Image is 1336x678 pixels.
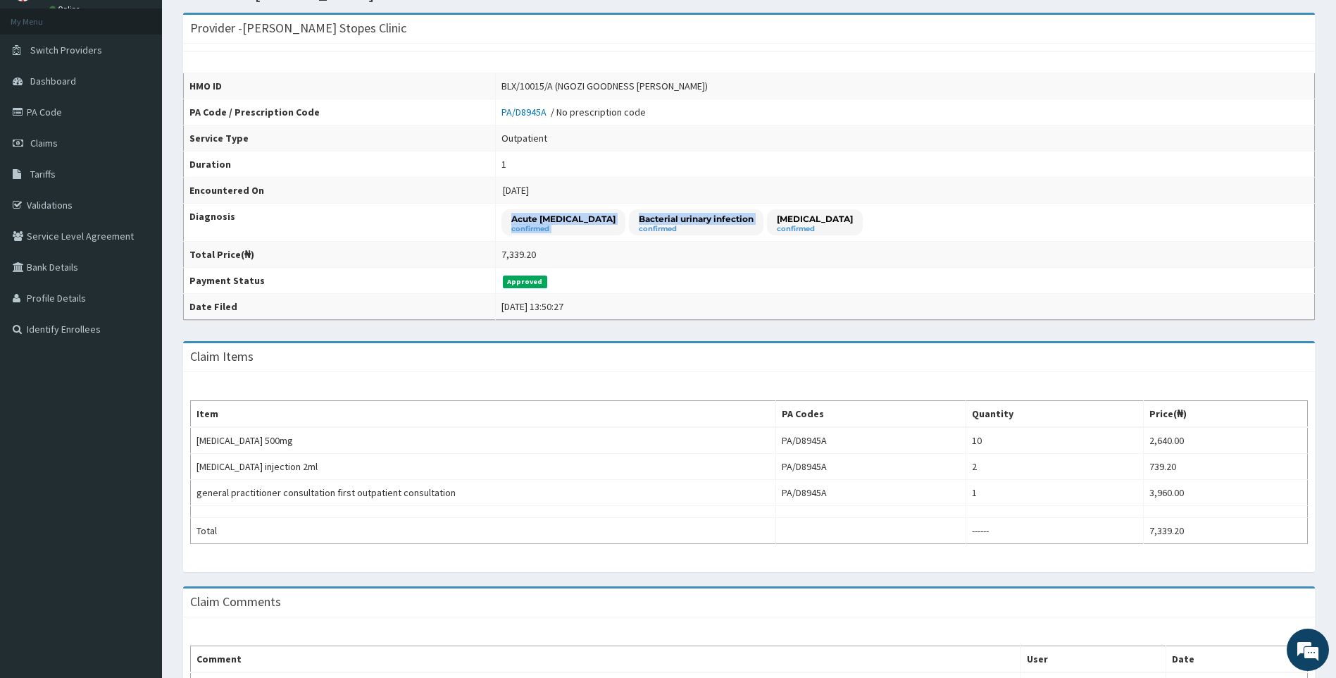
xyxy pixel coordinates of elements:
span: We're online! [82,178,194,320]
textarea: Type your message and hit 'Enter' [7,385,268,434]
div: [DATE] 13:50:27 [501,300,563,314]
p: Bacterial urinary infection [639,213,754,225]
th: Price(₦) [1144,401,1308,428]
td: PA/D8945A [776,480,966,506]
th: Payment Status [184,268,496,294]
td: [MEDICAL_DATA] 500mg [191,427,776,454]
td: 1 [966,480,1144,506]
td: Total [191,518,776,544]
span: Dashboard [30,75,76,87]
h3: Claim Items [190,350,254,363]
img: d_794563401_company_1708531726252_794563401 [26,70,57,106]
td: 2,640.00 [1144,427,1308,454]
small: confirmed [511,226,616,233]
td: 2 [966,454,1144,480]
th: User [1021,646,1166,673]
h3: Provider - [PERSON_NAME] Stopes Clinic [190,22,406,35]
h3: Claim Comments [190,596,281,608]
div: Chat with us now [73,79,237,97]
p: [MEDICAL_DATA] [777,213,853,225]
th: Item [191,401,776,428]
small: confirmed [639,226,754,233]
th: HMO ID [184,73,496,99]
th: Encountered On [184,178,496,204]
td: 3,960.00 [1144,480,1308,506]
td: [MEDICAL_DATA] injection 2ml [191,454,776,480]
td: ------ [966,518,1144,544]
a: Online [49,4,83,14]
th: Date Filed [184,294,496,320]
div: Minimize live chat window [231,7,265,41]
th: Duration [184,152,496,178]
th: Date [1166,646,1308,673]
p: Acute [MEDICAL_DATA] [511,213,616,225]
td: 7,339.20 [1144,518,1308,544]
span: Tariffs [30,168,56,180]
span: Approved [503,276,547,288]
td: PA/D8945A [776,427,966,454]
th: Service Type [184,125,496,152]
div: Outpatient [501,131,547,145]
td: general practitioner consultation first outpatient consultation [191,480,776,506]
th: PA Code / Prescription Code [184,99,496,125]
th: Quantity [966,401,1144,428]
div: BLX/10015/A (NGOZI GOODNESS [PERSON_NAME]) [501,79,708,93]
th: Total Price(₦) [184,242,496,268]
td: PA/D8945A [776,454,966,480]
td: 739.20 [1144,454,1308,480]
span: [DATE] [503,184,529,197]
th: Diagnosis [184,204,496,242]
span: Switch Providers [30,44,102,56]
th: Comment [191,646,1021,673]
div: 7,339.20 [501,247,536,261]
div: 1 [501,157,506,171]
a: PA/D8945A [501,106,551,118]
div: / No prescription code [501,105,646,119]
span: Claims [30,137,58,149]
small: confirmed [777,226,853,233]
td: 10 [966,427,1144,454]
th: PA Codes [776,401,966,428]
